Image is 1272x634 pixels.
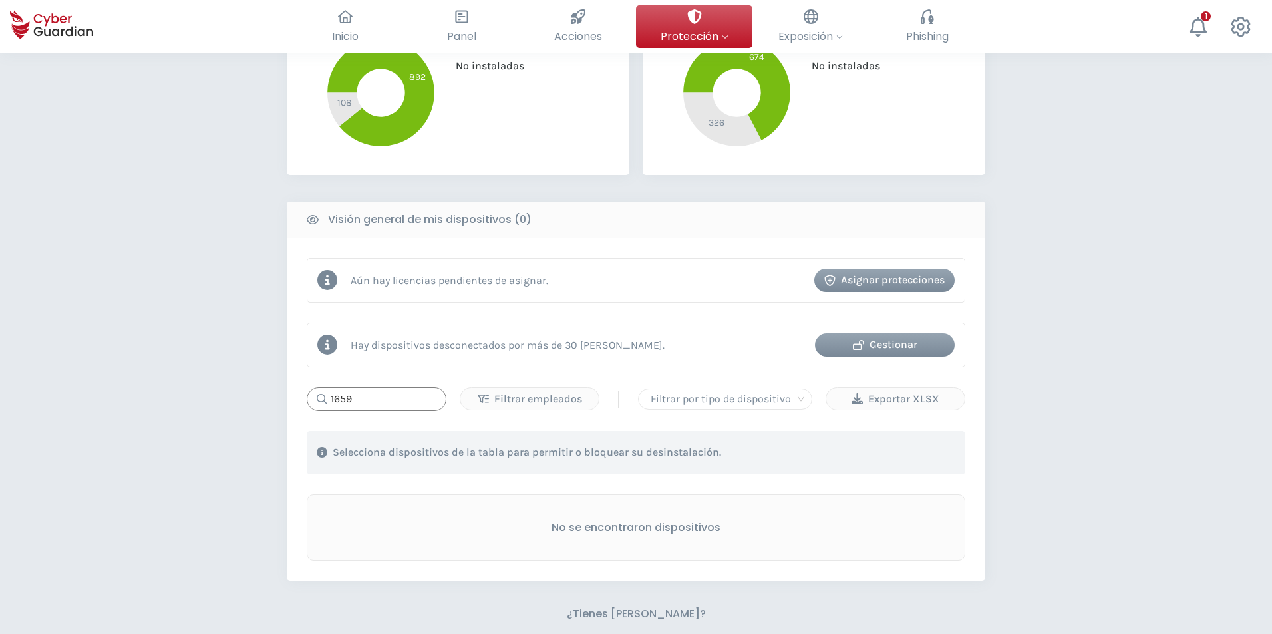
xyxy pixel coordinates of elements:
[332,28,359,45] span: Inicio
[815,333,955,357] button: Gestionar
[778,28,843,45] span: Exposición
[906,28,949,45] span: Phishing
[333,446,721,459] p: Selecciona dispositivos de la tabla para permitir o bloquear su desinstalación.
[351,274,548,287] p: Aún hay licencias pendientes de asignar.
[661,28,728,45] span: Protección
[836,391,955,407] div: Exportar XLSX
[869,5,985,48] button: Phishing
[826,387,965,410] button: Exportar XLSX
[447,28,476,45] span: Panel
[752,5,869,48] button: Exposición
[403,5,520,48] button: Panel
[328,212,532,228] b: Visión general de mis dispositivos (0)
[351,339,665,351] p: Hay dispositivos desconectados por más de 30 [PERSON_NAME].
[802,59,880,72] span: No instaladas
[460,387,599,410] button: Filtrar empleados
[616,389,621,409] span: |
[520,5,636,48] button: Acciones
[567,607,706,621] h3: ¿Tienes [PERSON_NAME]?
[470,391,589,407] div: Filtrar empleados
[824,272,945,288] div: Asignar protecciones
[287,5,403,48] button: Inicio
[307,387,446,411] input: Buscar...
[554,28,602,45] span: Acciones
[446,59,524,72] span: No instaladas
[814,269,955,292] button: Asignar protecciones
[636,5,752,48] button: Protección
[307,494,965,561] div: No se encontraron dispositivos
[1201,11,1211,21] div: 1
[825,337,945,353] div: Gestionar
